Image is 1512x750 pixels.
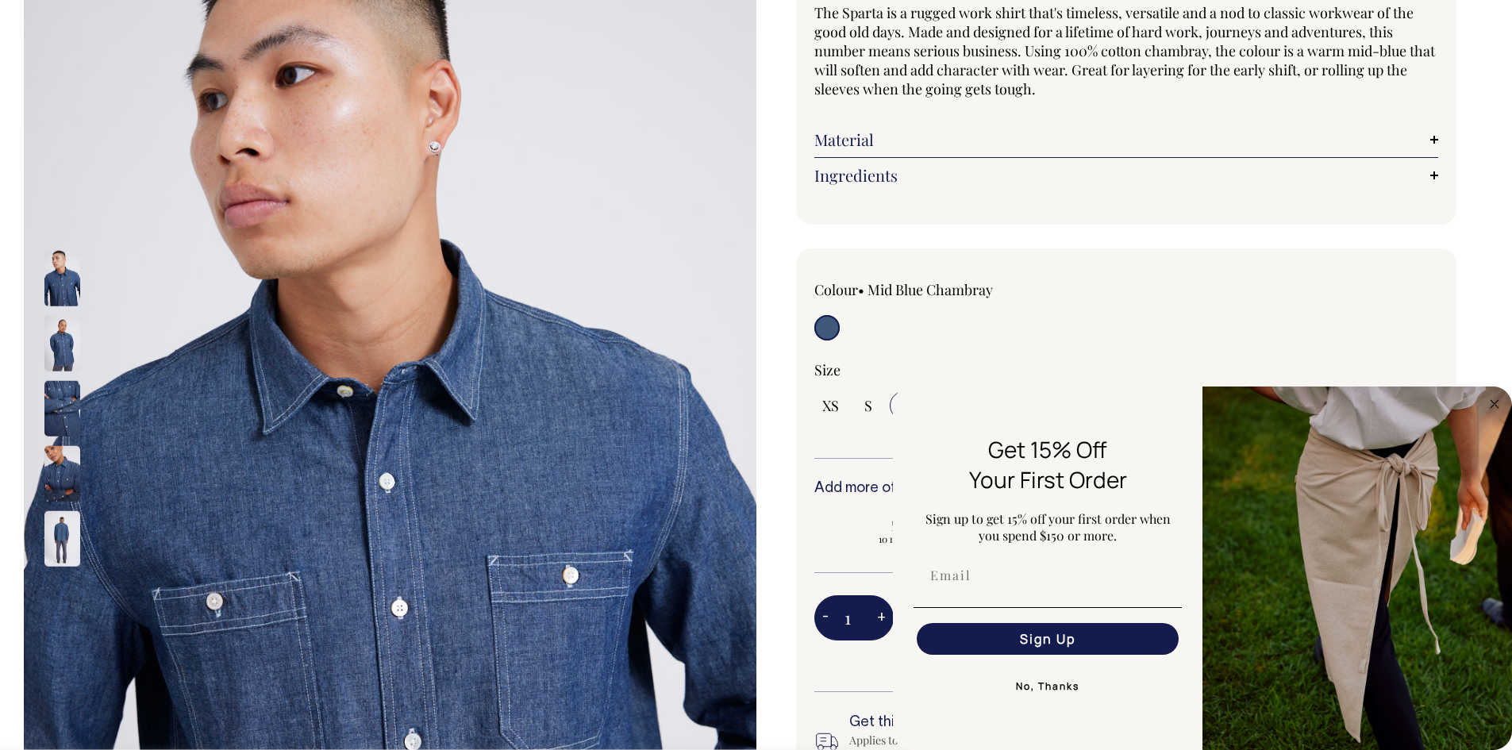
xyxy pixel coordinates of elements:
[988,434,1107,464] span: Get 15% Off
[917,560,1179,591] input: Email
[44,511,80,567] img: mid-blue-chambray
[814,481,1439,497] h6: Add more of this item or any other pieces from the collection to save
[856,391,880,420] input: S
[814,509,1014,550] input: 5% OFF 10 more to apply
[914,671,1182,702] button: No, Thanks
[914,607,1182,608] img: underline
[822,513,1006,533] span: 5% OFF
[44,316,80,371] img: mid-blue-chambray
[814,391,847,420] input: XS
[1202,387,1512,750] img: 5e34ad8f-4f05-4173-92a8-ea475ee49ac9.jpeg
[44,251,80,306] img: mid-blue-chambray
[893,387,1512,750] div: FLYOUT Form
[814,602,837,634] button: -
[925,510,1171,544] span: Sign up to get 15% off your first order when you spend $150 or more.
[864,396,872,415] span: S
[969,464,1127,494] span: Your First Order
[890,391,918,420] input: M
[868,280,993,299] label: Mid Blue Chambray
[869,602,894,634] button: +
[822,533,1006,545] span: 10 more to apply
[44,446,80,502] img: mid-blue-chambray
[917,623,1179,655] button: Sign Up
[814,360,1439,379] div: Size
[849,715,1156,731] h6: Get this by [DATE]
[814,280,1064,299] div: Colour
[814,130,1439,149] a: Material
[814,166,1439,185] a: Ingredients
[44,381,80,437] img: mid-blue-chambray
[1485,394,1504,413] button: Close dialog
[822,396,839,415] span: XS
[858,280,864,299] span: •
[814,3,1435,98] span: The Sparta is a rugged work shirt that's timeless, versatile and a nod to classic workwear of the...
